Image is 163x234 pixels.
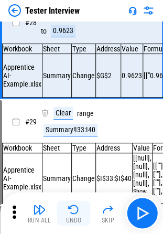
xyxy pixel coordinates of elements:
[72,143,96,153] td: Type
[44,124,97,136] div: Summary!I33:I40
[8,4,21,17] img: Back
[96,54,121,98] td: $G$2
[72,54,96,98] td: Change
[122,71,142,80] div: 0.9623
[28,217,51,224] div: Run All
[23,200,56,226] button: Run All
[42,153,72,204] td: Summary
[25,118,37,126] span: # 29
[25,18,37,27] span: # 28
[57,200,91,226] button: Undo
[3,44,42,54] td: Workbook
[133,188,151,203] button: Show More
[96,153,133,204] td: $I$33:$I$40
[3,153,42,204] td: Apprentice AI-Example.xlsx
[142,4,155,17] img: Settings menu
[51,25,75,37] div: 0.9623
[3,54,42,98] td: Apprentice AI-Example.xlsx
[42,44,72,54] td: Sheet
[133,143,153,153] td: Value
[128,6,137,15] img: Support
[96,143,133,153] td: Address
[91,200,125,226] button: Skip
[133,154,151,188] div: [[null],[null],[null],[null],[null],[null],[null],[null]]
[72,44,96,54] td: Type
[53,107,73,120] div: Clear
[33,203,46,216] img: Run All
[42,54,72,98] td: Summary
[66,217,82,224] div: Undo
[42,143,72,153] td: Sheet
[96,44,121,54] td: Address
[3,143,42,153] td: Workbook
[41,27,47,35] div: to
[134,205,150,221] img: Main button
[101,217,114,224] div: Skip
[77,110,94,118] div: range
[68,203,80,216] img: Undo
[72,153,96,204] td: Change
[25,6,80,16] div: Tester Interview
[102,203,114,216] img: Skip
[121,44,143,54] td: Value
